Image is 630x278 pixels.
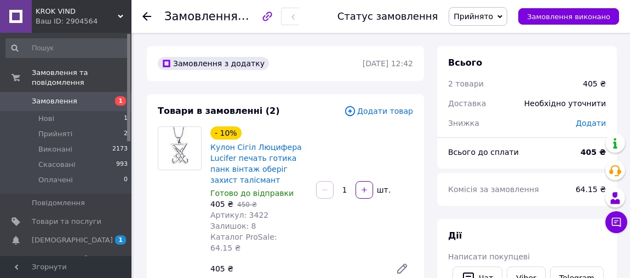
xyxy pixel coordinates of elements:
span: Комісія за замовлення [448,185,539,194]
span: Замовлення виконано [527,13,610,21]
span: 1 [115,96,126,106]
span: Додати товар [344,105,413,117]
span: 993 [116,160,128,170]
span: Оплачені [38,175,73,185]
div: Ваш ID: 2904564 [36,16,131,26]
span: Скасовані [38,160,76,170]
span: Доставка [448,99,486,108]
a: Кулон Сігіл Люцифера Lucifer печать готика панк вінтаж оберіг захист талісмант [210,143,302,184]
span: Знижка [448,119,479,128]
div: Необхідно уточнити [518,91,612,115]
span: Товари та послуги [32,217,101,227]
span: Готово до відправки [210,189,294,198]
span: Замовлення [164,10,238,23]
span: Нові [38,114,54,124]
span: Написати покупцеві [448,252,530,261]
span: Артикул: 3422 [210,211,268,219]
span: Прийняті [38,129,72,139]
span: 2173 [112,144,128,154]
span: Виконані [38,144,72,154]
b: 405 ₴ [581,148,606,157]
span: Прийнято [454,12,493,21]
span: 1 [124,114,128,124]
span: Всього [448,57,482,68]
span: 2 [124,129,128,139]
span: 450 ₴ [237,201,257,208]
span: 2 товари [448,79,484,88]
button: Замовлення виконано [518,8,619,25]
span: 0 [124,175,128,185]
span: Всього до сплати [448,148,519,157]
span: 64.15 ₴ [576,185,606,194]
span: KROK VIND [36,7,118,16]
span: Замовлення та повідомлення [32,68,131,88]
div: Замовлення з додатку [158,57,269,70]
button: Чат з покупцем [605,211,627,233]
time: [DATE] 12:42 [363,59,413,68]
div: - 10% [210,126,242,140]
span: 1 [115,235,126,245]
span: Показники роботи компанії [32,254,101,274]
img: Кулон Сігіл Люцифера Lucifer печать готика панк вінтаж оберіг захист талісмант [158,127,201,169]
span: 405 ₴ [210,200,233,208]
div: 405 ₴ [583,78,606,89]
div: Статус замовлення [337,11,438,22]
span: Додати [576,119,606,128]
span: Дії [448,230,462,241]
div: Повернутися назад [142,11,151,22]
span: Каталог ProSale: 64.15 ₴ [210,233,277,252]
span: Залишок: 8 [210,222,256,230]
span: Повідомлення [32,198,85,208]
div: шт. [374,184,392,195]
div: 405 ₴ [206,261,387,276]
span: Товари в замовленні (2) [158,106,280,116]
input: Пошук [5,38,129,58]
span: Замовлення [32,96,77,106]
span: [DEMOGRAPHIC_DATA] [32,235,113,245]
